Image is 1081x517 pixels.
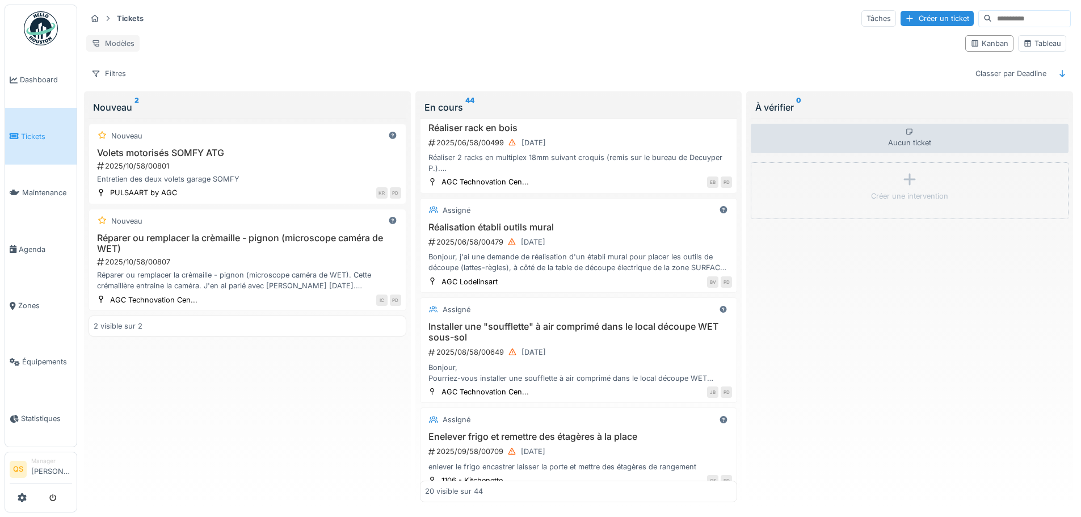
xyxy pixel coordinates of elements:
div: 2025/10/58/00801 [96,161,401,171]
div: Nouveau [111,131,142,141]
div: Nouveau [111,216,142,226]
span: Tickets [21,131,72,142]
div: PD [390,187,401,199]
img: Badge_color-CXgf-gQk.svg [24,11,58,45]
div: 20 visible sur 44 [425,486,483,497]
div: PULSAART by AGC [110,187,177,198]
div: BV [707,276,718,288]
h3: Installer une "soufflette" à air comprimé dans le local découpe WET sous-sol [425,321,733,343]
div: PD [721,276,732,288]
span: Agenda [19,244,72,255]
div: AGC Technovation Cen... [441,176,529,187]
sup: 44 [465,100,474,114]
div: [DATE] [521,137,546,148]
a: Dashboard [5,52,77,108]
sup: 0 [796,100,801,114]
div: Tableau [1023,38,1061,49]
div: 2025/10/58/00807 [96,257,401,267]
div: 2025/09/58/00709 [427,444,733,459]
span: Dashboard [20,74,72,85]
span: Statistiques [21,413,72,424]
div: Tâches [861,10,896,27]
div: PD [390,295,401,306]
h3: Enelever frigo et remettre des étagères à la place [425,431,733,442]
div: Classer par Deadline [970,65,1051,82]
div: Bonjour, j'ai une demande de réalisation d'un établi mural pour placer les outils de découpe (lat... [425,251,733,273]
h3: Réparer ou remplacer la crèmaille - pignon (microscope caméra de WET) [94,233,401,254]
div: Assigné [443,205,470,216]
div: Manager [31,457,72,465]
div: Kanban [970,38,1008,49]
div: Bonjour, Pourriez-vous installer une soufflette à air comprimé dans le local découpe WET (5909) [425,362,733,384]
div: AGC Lodelinsart [441,276,498,287]
div: Assigné [443,414,470,425]
span: Équipements [22,356,72,367]
div: Nouveau [93,100,402,114]
h3: Réalisation établi outils mural [425,222,733,233]
div: Créer un ticket [901,11,974,26]
div: Filtres [86,65,131,82]
div: 1106 - Kitchenette [441,475,503,486]
a: Maintenance [5,165,77,221]
li: [PERSON_NAME] [31,457,72,481]
div: EB [707,176,718,188]
div: PD [721,386,732,398]
div: AGC Technovation Cen... [441,386,529,397]
div: [DATE] [521,347,546,358]
div: PD [721,176,732,188]
span: Maintenance [22,187,72,198]
h3: Réaliser rack en bois [425,123,733,133]
li: QS [10,461,27,478]
div: PD [721,475,732,486]
div: Aucun ticket [751,124,1069,153]
a: Statistiques [5,390,77,447]
a: QS Manager[PERSON_NAME] [10,457,72,484]
div: QS [707,475,718,486]
div: KR [376,187,388,199]
a: Agenda [5,221,77,277]
sup: 2 [134,100,139,114]
div: Modèles [86,35,140,52]
div: À vérifier [755,100,1064,114]
span: Zones [18,300,72,311]
div: 2025/06/58/00499 [427,136,733,150]
div: Entretien des deux volets garage SOMFY [94,174,401,184]
div: 2025/06/58/00479 [427,235,733,249]
div: Assigné [443,304,470,315]
div: AGC Technovation Cen... [110,295,197,305]
div: JB [707,386,718,398]
div: Réaliser 2 racks en multiplex 18mm suivant croquis (remis sur le bureau de Decuyper P.). Attentio... [425,152,733,174]
strong: Tickets [112,13,148,24]
a: Zones [5,278,77,334]
a: Équipements [5,334,77,390]
div: 2025/08/58/00649 [427,345,733,359]
div: IC [376,295,388,306]
h3: Volets motorisés SOMFY ATG [94,148,401,158]
div: Réparer ou remplacer la crèmaille - pignon (microscope caméra de WET). Cette crémaillère entraine... [94,270,401,291]
a: Tickets [5,108,77,164]
div: [DATE] [521,446,545,457]
div: enlever le frigo encastrer laisser la porte et mettre des étagères de rangement [425,461,733,472]
div: Créer une intervention [871,191,948,201]
div: 2 visible sur 2 [94,321,142,331]
div: En cours [424,100,733,114]
div: [DATE] [521,237,545,247]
